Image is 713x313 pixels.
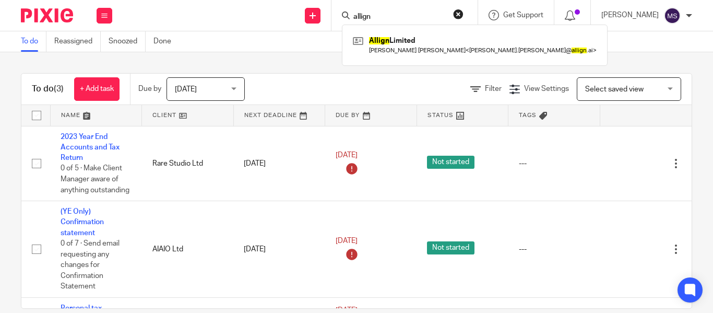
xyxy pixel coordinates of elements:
td: [DATE] [233,126,325,201]
span: Select saved view [585,86,644,93]
h1: To do [32,84,64,95]
td: [DATE] [233,201,325,298]
span: Tags [519,112,537,118]
a: + Add task [74,77,120,101]
p: Due by [138,84,161,94]
a: 2023 Year End Accounts and Tax Return [61,133,120,162]
a: (YE Only) Confirmation statement [61,208,104,237]
span: 0 of 5 · Make Client Manager aware of anything outstanding [61,165,129,194]
td: AIAIO Ltd [142,201,234,298]
a: Personal tax [61,305,102,312]
span: (3) [54,85,64,93]
span: Filter [485,85,502,92]
span: 0 of 7 · Send email requesting any changes for Confirmation Statement [61,240,120,290]
img: svg%3E [664,7,681,24]
span: Not started [427,156,474,169]
div: --- [519,244,590,254]
span: Get Support [503,11,543,19]
a: Done [153,31,179,52]
span: [DATE] [336,237,358,245]
td: Rare Studio Ltd [142,126,234,201]
span: Not started [427,241,474,254]
a: Snoozed [109,31,146,52]
span: View Settings [524,85,569,92]
a: To do [21,31,46,52]
button: Clear [453,9,464,19]
span: [DATE] [336,152,358,159]
p: [PERSON_NAME] [601,10,659,20]
a: Reassigned [54,31,101,52]
span: [DATE] [175,86,197,93]
img: Pixie [21,8,73,22]
input: Search [352,13,446,22]
div: --- [519,158,590,169]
